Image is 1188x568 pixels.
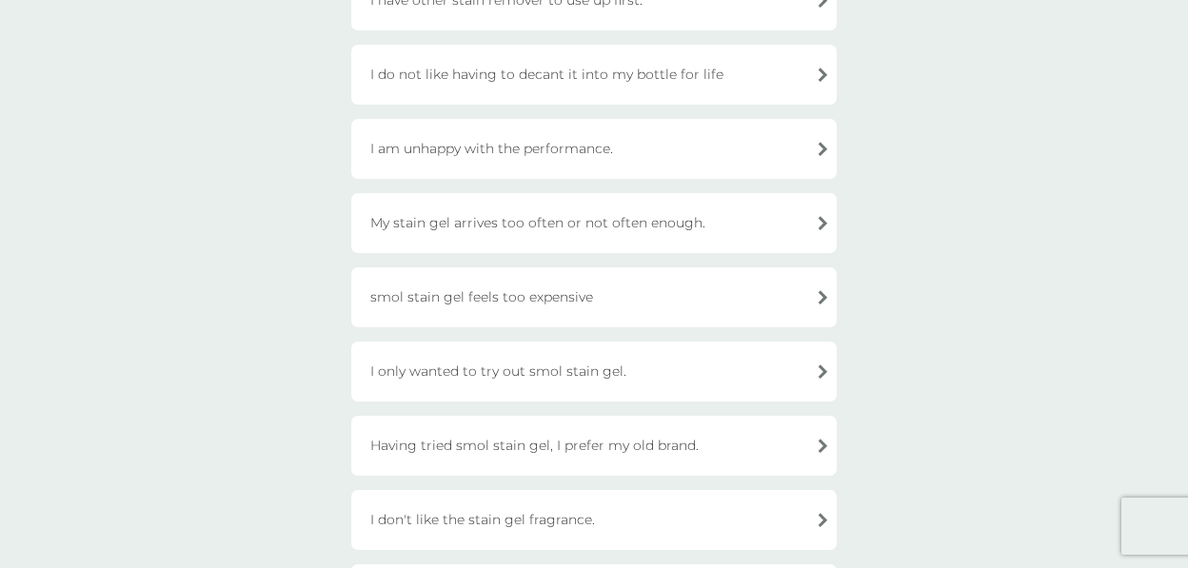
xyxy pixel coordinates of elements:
[351,119,837,179] div: I am unhappy with the performance.
[351,193,837,253] div: My stain gel arrives too often or not often enough.
[351,342,837,402] div: I only wanted to try out smol stain gel.
[351,416,837,476] div: Having tried smol stain gel, I prefer my old brand.
[351,267,837,327] div: smol stain gel feels too expensive
[351,490,837,550] div: I don't like the stain gel fragrance.
[351,45,837,105] div: I do not like having to decant it into my bottle for life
